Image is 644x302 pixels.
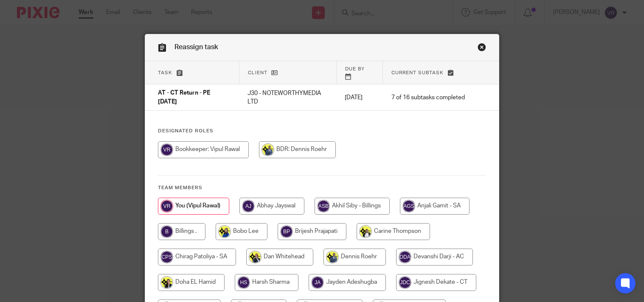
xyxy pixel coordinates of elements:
h4: Designated Roles [158,128,486,134]
span: Client [248,70,267,75]
span: AT - CT Return - PE [DATE] [158,90,210,105]
span: Reassign task [174,44,218,50]
td: 7 of 16 subtasks completed [383,84,473,111]
p: [DATE] [345,93,374,102]
span: Current subtask [391,70,444,75]
span: Due by [345,67,365,71]
p: J30 - NOTEWORTHYMEDIA LTD [247,89,328,106]
h4: Team members [158,185,486,191]
span: Task [158,70,172,75]
a: Close this dialog window [478,43,486,54]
